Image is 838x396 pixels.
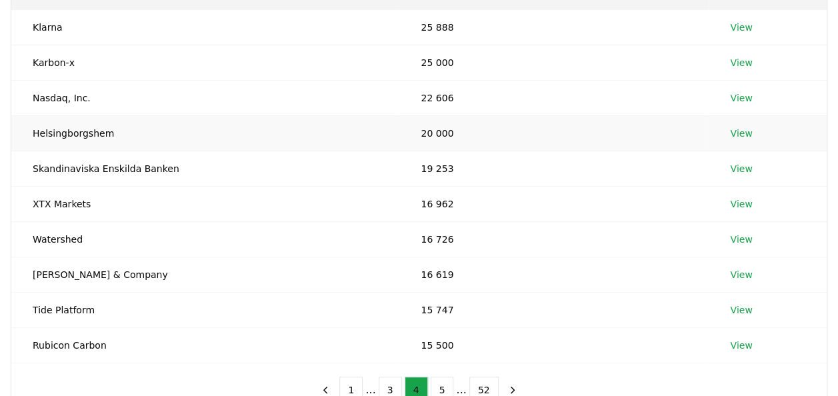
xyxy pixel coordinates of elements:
a: View [730,91,752,105]
a: View [730,162,752,175]
td: Nasdaq, Inc. [11,80,399,115]
td: [PERSON_NAME] & Company [11,257,399,292]
td: Helsingborgshem [11,115,399,151]
a: View [730,303,752,317]
td: 25 888 [399,9,709,45]
td: 15 747 [399,292,709,327]
a: View [730,233,752,246]
td: Watershed [11,221,399,257]
td: Karbon-x [11,45,399,80]
td: Klarna [11,9,399,45]
td: 20 000 [399,115,709,151]
td: 25 000 [399,45,709,80]
td: XTX Markets [11,186,399,221]
a: View [730,339,752,352]
a: View [730,268,752,281]
td: 16 619 [399,257,709,292]
a: View [730,127,752,140]
td: 19 253 [399,151,709,186]
td: Tide Platform [11,292,399,327]
a: View [730,197,752,211]
td: Rubicon Carbon [11,327,399,363]
td: 16 962 [399,186,709,221]
a: View [730,21,752,34]
td: 15 500 [399,327,709,363]
td: 22 606 [399,80,709,115]
a: View [730,56,752,69]
td: Skandinaviska Enskilda Banken [11,151,399,186]
td: 16 726 [399,221,709,257]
